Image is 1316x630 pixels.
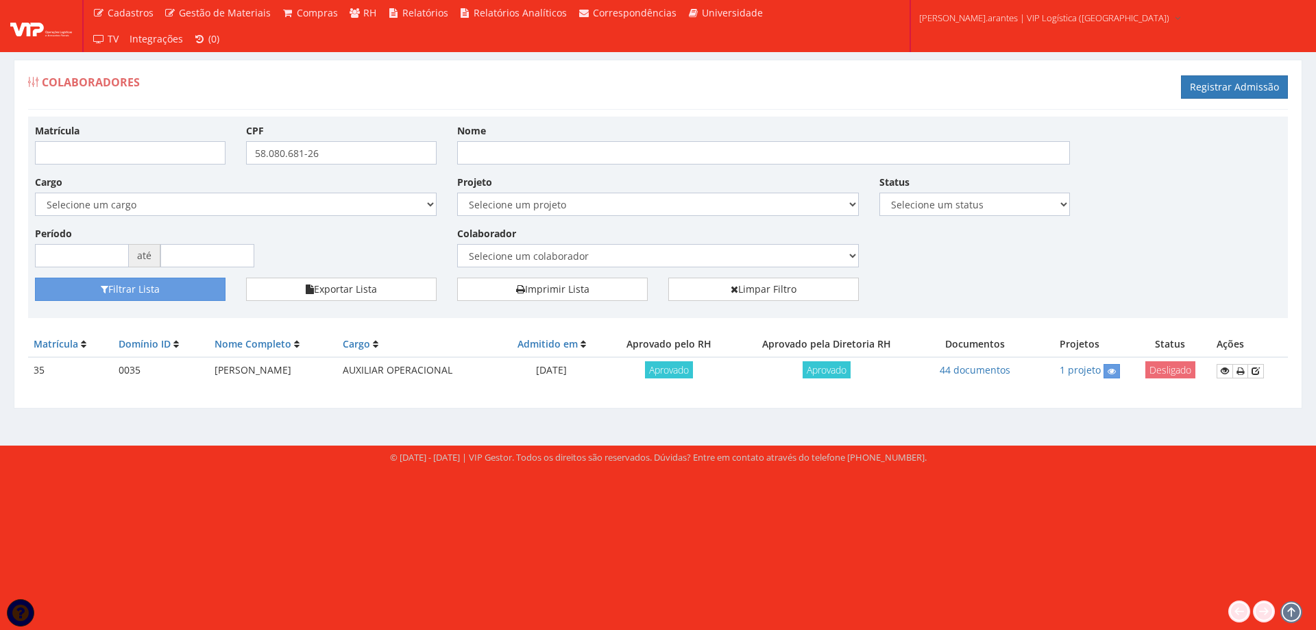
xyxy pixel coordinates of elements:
span: Gestão de Materiais [179,6,271,19]
a: Limpar Filtro [668,278,859,301]
span: (0) [208,32,219,45]
span: RH [363,6,376,19]
a: Domínio ID [119,337,171,350]
span: [PERSON_NAME].arantes | VIP Logística ([GEOGRAPHIC_DATA]) [919,11,1169,25]
span: até [129,244,160,267]
a: Registrar Admissão [1181,75,1288,99]
span: Desligado [1145,361,1195,378]
span: Relatórios [402,6,448,19]
label: Colaborador [457,227,516,241]
span: Colaboradores [42,75,140,90]
td: [PERSON_NAME] [209,357,337,384]
a: Nome Completo [215,337,291,350]
a: Integrações [124,26,188,52]
label: Período [35,227,72,241]
a: 44 documentos [940,363,1010,376]
span: Correspondências [593,6,677,19]
a: Cargo [343,337,370,350]
label: CPF [246,124,264,138]
span: TV [108,32,119,45]
a: Admitido em [517,337,578,350]
th: Aprovado pelo RH [605,332,733,357]
img: logo [10,16,72,36]
button: Exportar Lista [246,278,437,301]
th: Projetos [1029,332,1130,357]
span: Relatórios Analíticos [474,6,567,19]
label: Nome [457,124,486,138]
a: TV [87,26,124,52]
th: Ações [1211,332,1288,357]
span: Universidade [702,6,763,19]
span: Integrações [130,32,183,45]
th: Documentos [921,332,1029,357]
td: 0035 [113,357,208,384]
td: AUXILIAR OPERACIONAL [337,357,498,384]
a: Matrícula [34,337,78,350]
span: Aprovado [645,361,693,378]
div: © [DATE] - [DATE] | VIP Gestor. Todos os direitos são reservados. Dúvidas? Entre em contato atrav... [390,451,927,464]
label: Status [879,175,910,189]
span: Compras [297,6,338,19]
a: Imprimir Lista [457,278,648,301]
a: 1 projeto [1060,363,1101,376]
button: Filtrar Lista [35,278,226,301]
label: Projeto [457,175,492,189]
th: Aprovado pela Diretoria RH [733,332,921,357]
span: Aprovado [803,361,851,378]
label: Cargo [35,175,62,189]
a: (0) [188,26,226,52]
td: [DATE] [498,357,605,384]
span: Cadastros [108,6,154,19]
th: Status [1129,332,1210,357]
td: 35 [28,357,113,384]
label: Matrícula [35,124,80,138]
